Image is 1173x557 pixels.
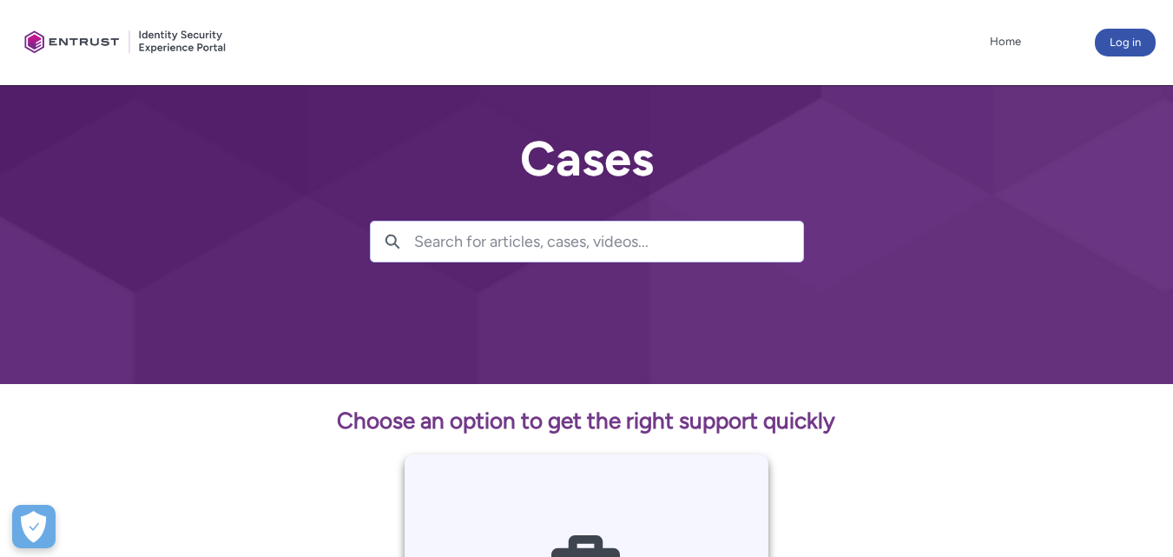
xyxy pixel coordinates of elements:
[1095,29,1156,56] button: Log in
[202,404,971,438] p: Choose an option to get the right support quickly
[370,132,804,186] h2: Cases
[12,505,56,548] button: Ouvrir le centre de préférences
[985,29,1025,55] a: Home
[12,505,56,548] div: Préférences de cookies
[371,222,414,262] button: Search
[414,222,803,262] input: Search for articles, cases, videos...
